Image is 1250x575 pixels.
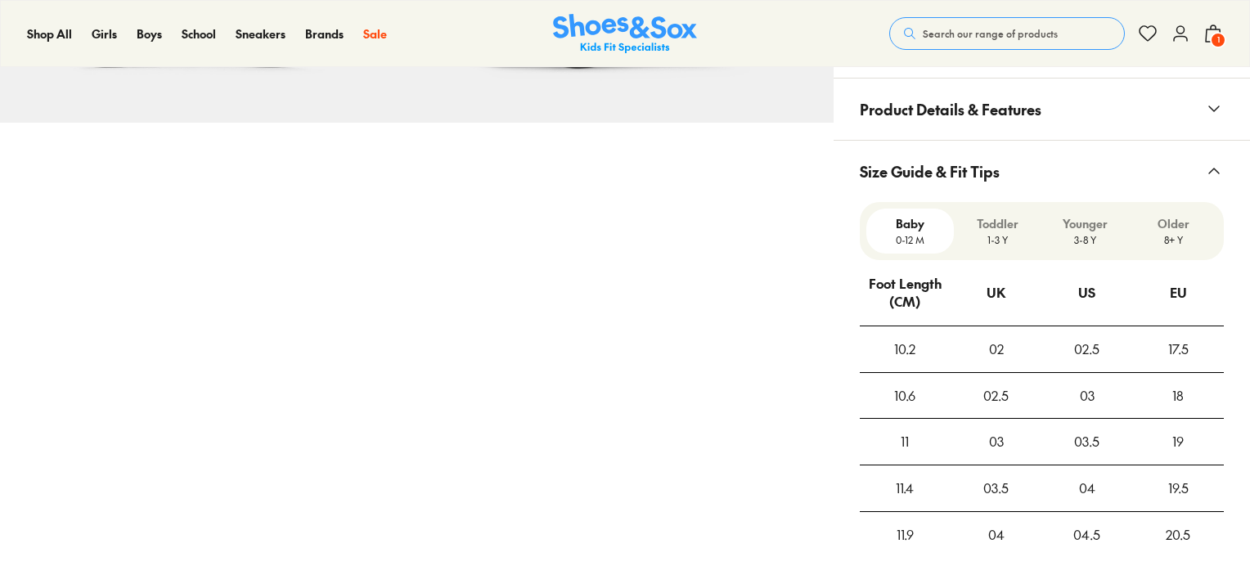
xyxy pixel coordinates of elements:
div: 19.5 [1134,466,1223,510]
div: EU [1170,271,1187,315]
div: 20.5 [1134,513,1223,557]
div: UK [987,271,1005,315]
div: US [1078,271,1095,315]
div: 19 [1134,420,1223,464]
span: Search our range of products [923,26,1058,41]
img: SNS_Logo_Responsive.svg [553,14,697,54]
div: 02.5 [1042,327,1131,371]
div: 04 [1042,466,1131,510]
div: 10.2 [861,327,950,371]
span: Sale [363,25,387,42]
button: Product Details & Features [834,79,1250,140]
a: Brands [305,25,344,43]
p: Baby [873,215,947,232]
div: 17.5 [1134,327,1223,371]
div: Foot Length (CM) [861,262,949,324]
span: Shop All [27,25,72,42]
a: Sneakers [236,25,286,43]
span: Sneakers [236,25,286,42]
div: 04.5 [1042,513,1131,557]
span: Product Details & Features [860,85,1041,133]
span: School [182,25,216,42]
div: 03 [1042,374,1131,418]
p: 1-3 Y [960,232,1035,247]
a: School [182,25,216,43]
button: Size Guide & Fit Tips [834,141,1250,202]
div: 04 [951,513,1041,557]
a: Girls [92,25,117,43]
span: Brands [305,25,344,42]
p: 0-12 M [873,232,947,247]
span: 1 [1210,32,1226,48]
div: 18 [1134,374,1223,418]
div: 03 [951,420,1041,464]
p: Toddler [960,215,1035,232]
div: 02 [951,327,1041,371]
div: 11.4 [861,466,950,510]
div: 02.5 [951,374,1041,418]
button: 1 [1203,16,1223,52]
p: 8+ Y [1136,232,1211,247]
a: Shoes & Sox [553,14,697,54]
p: Older [1136,215,1211,232]
a: Boys [137,25,162,43]
a: Sale [363,25,387,43]
p: 3-8 Y [1048,232,1122,247]
span: Size Guide & Fit Tips [860,147,1000,195]
div: 03.5 [951,466,1041,510]
div: 10.6 [861,374,950,418]
span: Girls [92,25,117,42]
div: 11.9 [861,513,950,557]
div: 11 [861,420,950,464]
button: Search our range of products [889,17,1125,50]
a: Shop All [27,25,72,43]
span: Boys [137,25,162,42]
p: Younger [1048,215,1122,232]
div: 03.5 [1042,420,1131,464]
